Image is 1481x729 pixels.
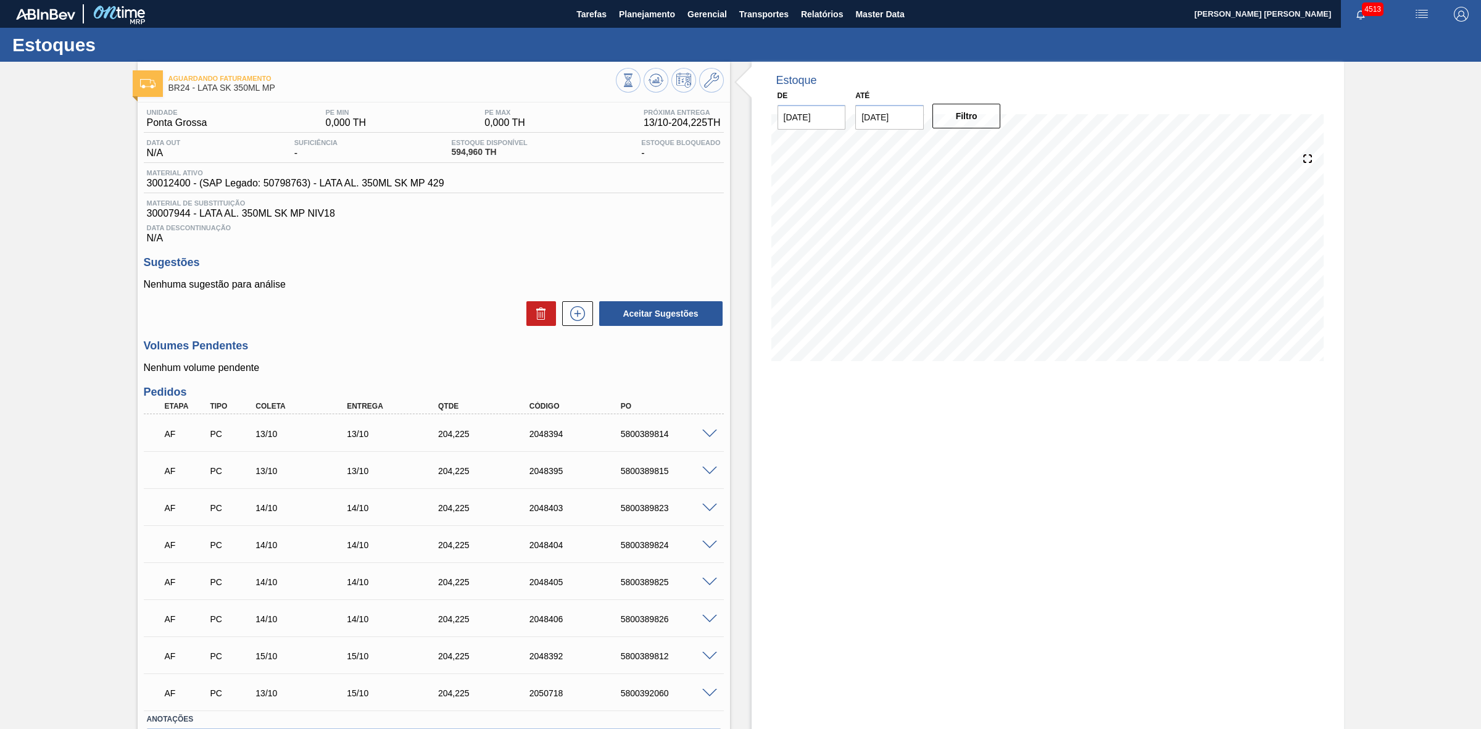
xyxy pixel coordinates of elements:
[576,7,607,22] span: Tarefas
[12,38,231,52] h1: Estoques
[147,178,444,189] span: 30012400 - (SAP Legado: 50798763) - LATA AL. 350ML SK MP 429
[207,577,255,587] div: Pedido de Compra
[140,79,156,88] img: Ícone
[162,531,210,559] div: Aguardando Faturamento
[165,540,207,550] p: AF
[435,402,539,410] div: Qtde
[168,75,616,82] span: Aguardando Faturamento
[326,117,367,128] span: 0,000 TH
[452,139,528,146] span: Estoque Disponível
[618,651,721,661] div: 5800389812
[526,651,630,661] div: 2048392
[435,651,539,661] div: 204,225
[144,279,724,290] p: Nenhuma sugestão para análise
[207,614,255,624] div: Pedido de Compra
[252,577,356,587] div: 14/10/2025
[144,362,724,373] p: Nenhum volume pendente
[144,386,724,399] h3: Pedidos
[344,614,447,624] div: 14/10/2025
[252,614,356,624] div: 14/10/2025
[162,494,210,522] div: Aguardando Faturamento
[932,104,1001,128] button: Filtro
[144,340,724,352] h3: Volumes Pendentes
[644,68,668,93] button: Atualizar Gráfico
[526,503,630,513] div: 2048403
[484,109,525,116] span: PE MAX
[165,688,207,698] p: AF
[618,577,721,587] div: 5800389825
[526,614,630,624] div: 2048406
[344,503,447,513] div: 14/10/2025
[778,91,788,100] label: De
[252,651,356,661] div: 15/10/2025
[526,466,630,476] div: 2048395
[618,540,721,550] div: 5800389824
[855,91,869,100] label: Até
[644,109,721,116] span: Próxima Entrega
[252,503,356,513] div: 14/10/2025
[801,7,843,22] span: Relatórios
[644,117,721,128] span: 13/10 - 204,225 TH
[526,540,630,550] div: 2048404
[526,402,630,410] div: Código
[776,74,817,87] div: Estoque
[144,139,184,159] div: N/A
[162,569,210,596] div: Aguardando Faturamento
[207,688,255,698] div: Pedido de Compra
[168,83,616,93] span: BR24 - LATA SK 350ML MP
[435,466,539,476] div: 204,225
[435,614,539,624] div: 204,225
[162,420,210,448] div: Aguardando Faturamento
[147,109,207,116] span: Unidade
[252,688,356,698] div: 13/10/2025
[207,540,255,550] div: Pedido de Compra
[252,402,356,410] div: Coleta
[207,429,255,439] div: Pedido de Compra
[778,105,846,130] input: dd/mm/yyyy
[452,148,528,157] span: 594,960 TH
[252,466,356,476] div: 13/10/2025
[147,208,721,219] span: 30007944 - LATA AL. 350ML SK MP NIV18
[641,139,720,146] span: Estoque Bloqueado
[165,429,207,439] p: AF
[207,402,255,410] div: Tipo
[739,7,789,22] span: Transportes
[599,301,723,326] button: Aceitar Sugestões
[526,688,630,698] div: 2050718
[687,7,727,22] span: Gerencial
[699,68,724,93] button: Ir ao Master Data / Geral
[344,540,447,550] div: 14/10/2025
[618,429,721,439] div: 5800389814
[344,651,447,661] div: 15/10/2025
[252,540,356,550] div: 14/10/2025
[162,643,210,670] div: Aguardando Faturamento
[1362,2,1384,16] span: 4513
[147,139,181,146] span: Data out
[435,540,539,550] div: 204,225
[618,466,721,476] div: 5800389815
[526,577,630,587] div: 2048405
[162,606,210,633] div: Aguardando Faturamento
[855,7,904,22] span: Master Data
[165,614,207,624] p: AF
[291,139,341,159] div: -
[344,402,447,410] div: Entrega
[162,457,210,485] div: Aguardando Faturamento
[344,429,447,439] div: 13/10/2025
[344,577,447,587] div: 14/10/2025
[147,199,721,207] span: Material de Substituição
[616,68,641,93] button: Visão Geral dos Estoques
[638,139,723,159] div: -
[484,117,525,128] span: 0,000 TH
[144,219,724,244] div: N/A
[207,466,255,476] div: Pedido de Compra
[435,429,539,439] div: 204,225
[344,466,447,476] div: 13/10/2025
[344,688,447,698] div: 15/10/2025
[207,651,255,661] div: Pedido de Compra
[144,256,724,269] h3: Sugestões
[435,577,539,587] div: 204,225
[593,300,724,327] div: Aceitar Sugestões
[618,688,721,698] div: 5800392060
[671,68,696,93] button: Programar Estoque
